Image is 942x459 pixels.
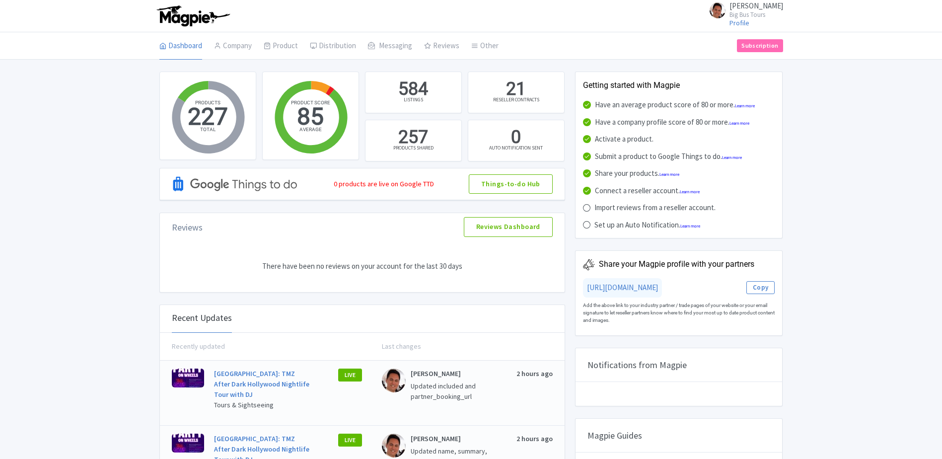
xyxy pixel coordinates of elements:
[214,369,309,399] a: [GEOGRAPHIC_DATA]: TMZ After Dark Hollywood Nightlife Tour with DJ
[599,258,754,270] div: Share your Magpie profile with your partners
[368,32,412,60] a: Messaging
[172,369,204,387] img: big_bus_a_frame_v2_thihwi.jpg
[411,369,489,379] p: [PERSON_NAME]
[382,434,406,458] img: ww8ahpxye42srrrugrao.jpg
[468,72,565,113] a: 21 RESELLER CONTRACTS
[214,400,310,410] p: Tours & Sightseeing
[595,99,755,111] div: Have an average product score of 80 or more.
[489,369,553,417] div: 2 hours ago
[595,151,742,162] div: Submit a product to Google Things to do.
[489,144,543,152] div: AUTO NOTIFICATION SENT
[365,120,462,161] a: 257 PRODUCTS SHARED
[511,125,521,150] div: 0
[583,298,775,328] div: Add the above link to your industry partner / trade pages of your website or your email signature...
[595,168,679,179] div: Share your products.
[729,121,749,126] a: Learn more
[468,120,565,161] a: 0 AUTO NOTIFICATION SENT
[411,381,489,402] p: Updated included and partner_booking_url
[737,39,783,52] a: Subscription
[469,174,553,194] a: Things-to-do Hub
[362,341,553,352] div: Last changes
[722,155,742,160] a: Learn more
[576,419,783,453] div: Magpie Guides
[493,96,539,103] div: RESELLER CONTRACTS
[310,32,356,60] a: Distribution
[506,77,526,102] div: 21
[398,77,428,102] div: 584
[471,32,499,60] a: Other
[404,96,423,103] div: LISTINGS
[159,32,202,60] a: Dashboard
[659,172,679,177] a: Learn more
[595,117,749,128] div: Have a company profile score of 80 or more.
[393,144,434,152] div: PRODUCTS SHARED
[464,217,553,237] a: Reviews Dashboard
[583,79,775,91] div: Getting started with Magpie
[735,104,755,108] a: Learn more
[411,434,489,444] p: [PERSON_NAME]
[164,241,561,292] div: There have been no reviews on your account for the last 30 days
[680,190,700,194] a: Learn more
[365,72,462,113] a: 584 LISTINGS
[729,11,783,18] small: Big Bus Tours
[594,220,700,231] div: Set up an Auto Notification.
[154,5,231,27] img: logo-ab69f6fb50320c5b225c76a69d11143b.png
[729,1,783,10] span: [PERSON_NAME]
[587,283,658,292] a: [URL][DOMAIN_NAME]
[746,281,775,294] button: Copy
[172,163,299,205] img: Google TTD
[680,224,700,229] a: Learn more
[172,341,362,352] div: Recently updated
[334,179,434,189] div: 0 products are live on Google TTD
[595,185,700,197] div: Connect a reseller account.
[172,221,203,234] div: Reviews
[594,202,716,214] div: Import reviews from a reseller account.
[704,2,783,18] a: [PERSON_NAME] Big Bus Tours
[710,2,725,18] img: ww8ahpxye42srrrugrao.jpg
[424,32,459,60] a: Reviews
[172,303,232,333] div: Recent Updates
[398,125,428,150] div: 257
[172,434,204,453] img: big_bus_a_frame_v2_thihwi.jpg
[729,18,749,27] a: Profile
[595,134,653,145] div: Activate a product.
[264,32,298,60] a: Product
[576,348,783,382] div: Notifications from Magpie
[214,32,252,60] a: Company
[382,369,406,392] img: ww8ahpxye42srrrugrao.jpg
